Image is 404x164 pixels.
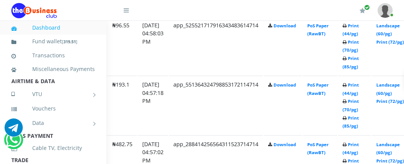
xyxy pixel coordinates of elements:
[62,39,77,44] small: [ ]
[307,82,329,96] a: PoS Paper (RawBT)
[11,60,95,78] a: Miscellaneous Payments
[376,82,400,96] a: Landscape (60/pg)
[343,82,359,96] a: Print (44/pg)
[11,100,95,117] a: Vouchers
[377,3,393,18] img: User
[63,39,76,44] b: 319.51
[343,142,359,156] a: Print (44/pg)
[11,85,95,104] a: VTU
[343,115,359,129] a: Print (85/pg)
[376,142,400,156] a: Landscape (60/pg)
[376,23,400,37] a: Landscape (60/pg)
[376,98,404,104] a: Print (72/pg)
[376,158,404,164] a: Print (72/pg)
[11,139,95,157] a: Cable TV, Electricity
[11,3,57,18] img: Logo
[274,23,296,28] a: Download
[138,16,168,75] td: [DATE] 04:58:03 PM
[138,76,168,134] td: [DATE] 04:57:18 PM
[11,47,95,64] a: Transactions
[108,76,137,134] td: ₦193.1
[307,23,329,37] a: PoS Paper (RawBT)
[376,39,404,45] a: Print (72/pg)
[11,33,95,50] a: Fund wallet[319.51]
[274,142,296,147] a: Download
[343,98,359,112] a: Print (70/pg)
[364,5,370,10] span: Renew/Upgrade Subscription
[169,16,263,75] td: app_525521717916343483614714
[307,142,329,156] a: PoS Paper (RawBT)
[343,23,359,37] a: Print (44/pg)
[343,39,359,53] a: Print (70/pg)
[343,55,359,69] a: Print (85/pg)
[11,114,95,132] a: Data
[360,8,365,14] i: Renew/Upgrade Subscription
[6,136,21,149] a: Chat for support
[274,82,296,88] a: Download
[11,19,95,36] a: Dashboard
[108,16,137,75] td: ₦96.55
[169,76,263,134] td: app_551364324798853172114714
[5,124,23,137] a: Chat for support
